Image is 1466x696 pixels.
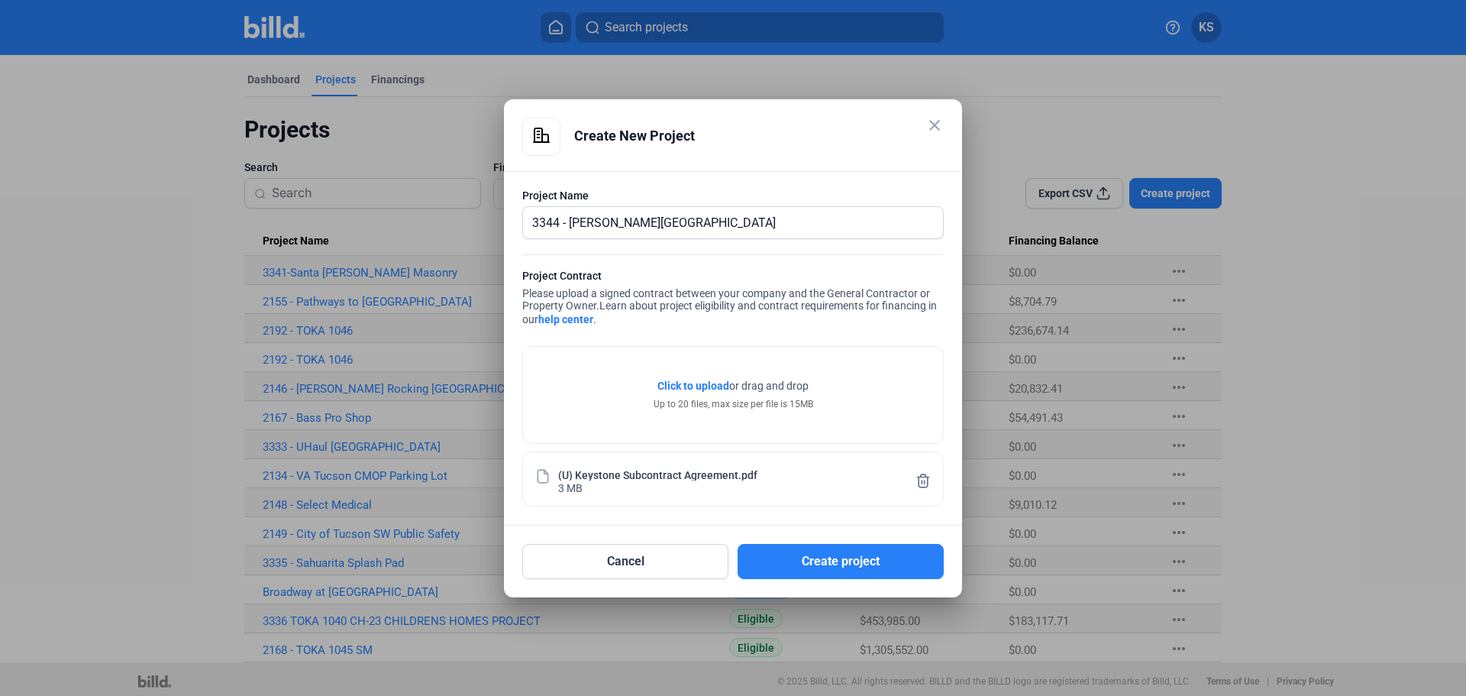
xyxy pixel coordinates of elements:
[522,544,728,579] button: Cancel
[574,118,944,154] div: Create New Project
[657,380,729,392] span: Click to upload
[538,313,593,325] a: help center
[558,468,757,481] div: (U) Keystone Subcontract Agreement.pdf
[558,481,583,494] div: 3 MB
[729,378,809,393] span: or drag and drop
[522,188,944,203] div: Project Name
[925,116,944,134] mat-icon: close
[522,299,937,325] span: Learn about project eligibility and contract requirements for financing in our .
[738,544,944,579] button: Create project
[522,268,944,287] div: Project Contract
[654,397,813,411] div: Up to 20 files, max size per file is 15MB
[522,268,944,331] div: Please upload a signed contract between your company and the General Contractor or Property Owner.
